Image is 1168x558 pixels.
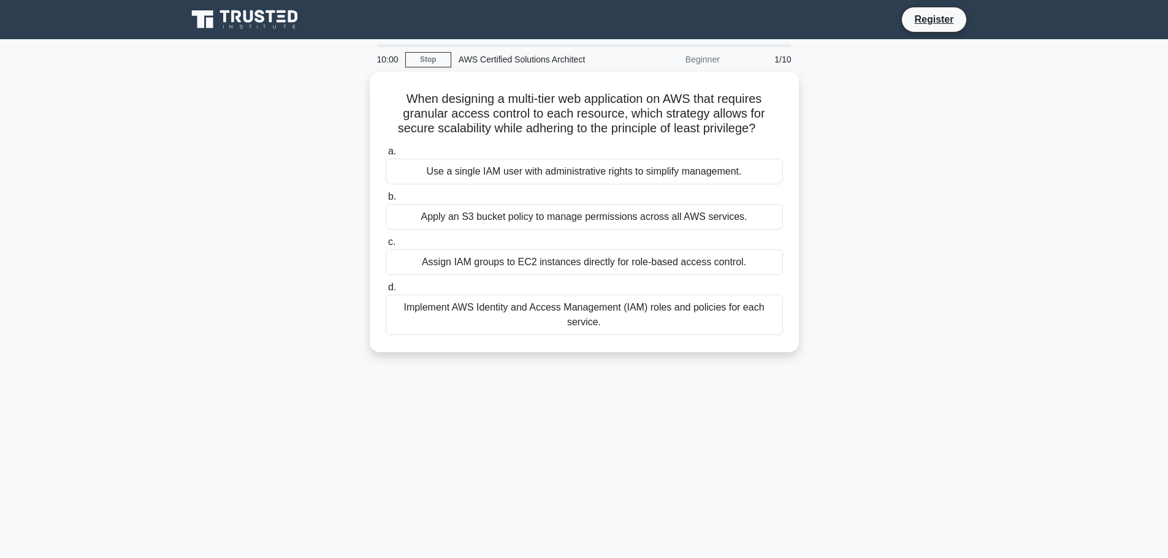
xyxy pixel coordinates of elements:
[386,204,783,230] div: Apply an S3 bucket policy to manage permissions across all AWS services.
[388,146,396,156] span: a.
[388,236,395,247] span: c.
[620,47,727,72] div: Beginner
[384,91,784,137] h5: When designing a multi-tier web application on AWS that requires granular access control to each ...
[386,295,783,335] div: Implement AWS Identity and Access Management (IAM) roles and policies for each service.
[386,159,783,184] div: Use a single IAM user with administrative rights to simplify management.
[388,191,396,202] span: b.
[907,12,961,27] a: Register
[727,47,799,72] div: 1/10
[388,282,396,292] span: d.
[451,47,620,72] div: AWS Certified Solutions Architect
[405,52,451,67] a: Stop
[370,47,405,72] div: 10:00
[386,249,783,275] div: Assign IAM groups to EC2 instances directly for role-based access control.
